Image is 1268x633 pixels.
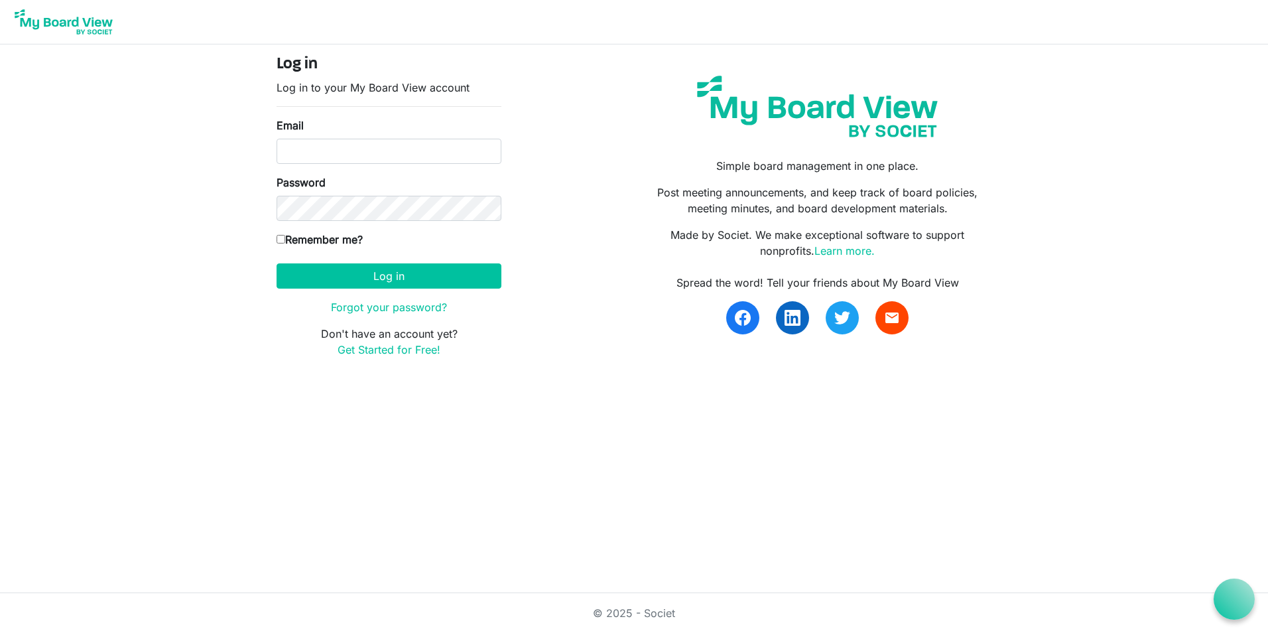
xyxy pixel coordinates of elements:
a: email [875,301,909,334]
div: Spread the word! Tell your friends about My Board View [644,275,991,291]
img: My Board View Logo [11,5,117,38]
h4: Log in [277,55,501,74]
img: twitter.svg [834,310,850,326]
label: Remember me? [277,232,363,247]
img: facebook.svg [735,310,751,326]
p: Made by Societ. We make exceptional software to support nonprofits. [644,227,991,259]
a: Learn more. [814,244,875,257]
img: linkedin.svg [785,310,800,326]
p: Simple board management in one place. [644,158,991,174]
img: my-board-view-societ.svg [687,66,948,147]
label: Password [277,175,326,190]
p: Don't have an account yet? [277,326,501,358]
p: Log in to your My Board View account [277,80,501,96]
a: Forgot your password? [331,301,447,314]
input: Remember me? [277,235,285,244]
a: © 2025 - Societ [593,606,675,620]
label: Email [277,117,304,133]
p: Post meeting announcements, and keep track of board policies, meeting minutes, and board developm... [644,184,991,216]
a: Get Started for Free! [338,343,440,356]
button: Log in [277,263,501,289]
span: email [884,310,900,326]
